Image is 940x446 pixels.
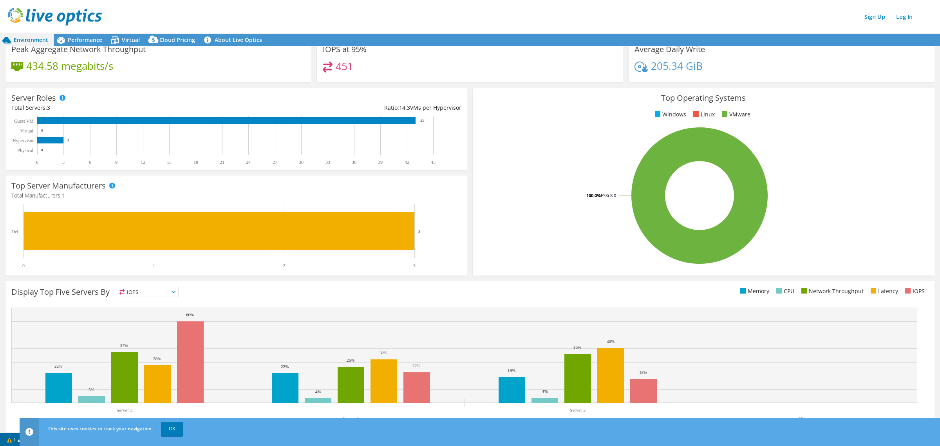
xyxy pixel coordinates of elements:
[651,62,703,70] h4: 205.34 GiB
[869,287,898,296] li: Latency
[153,356,161,361] text: 28%
[283,263,285,268] text: 2
[26,62,113,70] h4: 434.58 megabits/s
[11,103,236,112] div: Total Servers:
[8,8,102,25] img: live_optics_svg.svg
[586,192,601,198] tspan: 100.0%
[405,160,409,165] text: 42
[570,408,586,413] text: Server 2
[11,94,56,102] h3: Server Roles
[246,160,251,165] text: 24
[431,160,436,165] text: 45
[892,11,916,22] a: Log In
[201,34,268,46] a: About Live Optics
[141,160,145,165] text: 12
[220,160,224,165] text: 21
[117,287,179,297] span: IOPS
[573,345,581,350] text: 36%
[336,62,353,71] h4: 451
[347,358,354,363] text: 26%
[720,110,750,119] li: VMware
[325,160,330,165] text: 33
[607,339,615,344] text: 40%
[508,368,515,373] text: 19%
[20,128,34,134] text: Virtual
[343,416,359,421] text: Server 1
[61,192,65,199] span: 1
[860,11,889,22] a: Sign Up
[352,160,356,165] text: 36
[89,160,91,165] text: 6
[420,119,424,123] text: 43
[774,287,794,296] li: CPU
[62,160,65,165] text: 3
[323,45,367,54] h3: IOPS at 95%
[418,229,421,234] text: 3
[634,45,705,54] h3: Average Daily Write
[117,408,132,413] text: Server 3
[601,192,616,198] tspan: ESXi 8.0
[691,110,715,119] li: Linux
[161,422,183,436] a: OK
[13,138,34,143] text: Hypervisor
[639,370,647,375] text: 18%
[479,94,929,102] h3: Top Operating Systems
[41,129,43,132] text: 0
[399,104,410,111] span: 14.3
[41,148,43,152] text: 0
[54,364,62,368] text: 22%
[11,229,20,234] text: Dell
[281,364,289,369] text: 22%
[120,343,128,348] text: 37%
[542,389,548,393] text: 4%
[273,160,277,165] text: 27
[412,363,420,368] text: 22%
[122,36,140,44] span: Virtual
[799,416,809,421] text: Other
[153,263,155,268] text: 1
[799,287,864,296] li: Network Throughput
[186,312,194,317] text: 60%
[738,287,769,296] li: Memory
[14,118,34,124] text: Guest VM
[193,160,198,165] text: 18
[22,263,25,268] text: 0
[299,160,304,165] text: 30
[17,148,33,153] text: Physical
[903,287,925,296] li: IOPS
[378,160,383,165] text: 39
[159,36,195,44] span: Cloud Pricing
[68,36,102,44] span: Performance
[11,191,461,200] h4: Total Manufacturers:
[67,138,69,142] text: 3
[653,110,686,119] li: Windows
[11,181,106,190] h3: Top Server Manufacturers
[380,350,387,355] text: 32%
[2,435,26,444] a: 1
[14,36,48,44] span: Environment
[236,103,461,112] div: Ratio: VMs per Hypervisor
[115,160,117,165] text: 9
[47,104,50,111] span: 3
[11,45,146,54] h3: Peak Aggregate Network Throughput
[167,160,172,165] text: 15
[36,160,38,165] text: 0
[413,263,416,268] text: 3
[48,425,153,432] span: This site uses cookies to track your navigation.
[315,389,321,394] text: 4%
[89,387,94,392] text: 5%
